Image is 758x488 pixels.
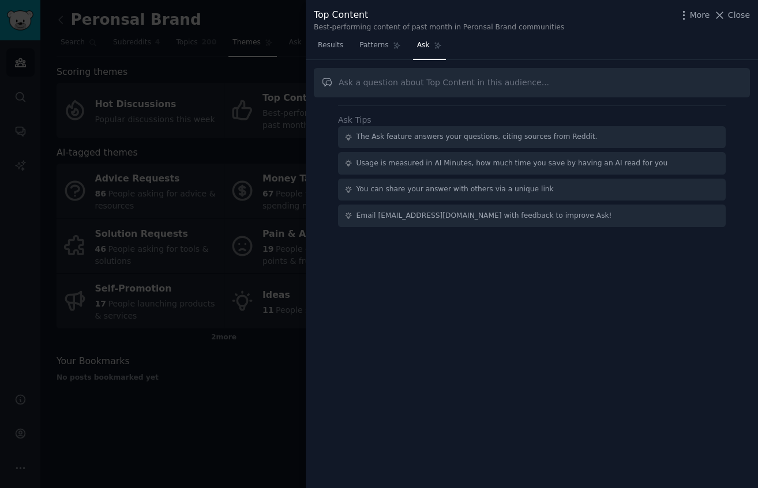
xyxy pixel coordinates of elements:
[357,158,668,169] div: Usage is measured in AI Minutes, how much time you save by having an AI read for you
[314,36,347,60] a: Results
[359,40,388,51] span: Patterns
[714,9,750,21] button: Close
[314,8,564,22] div: Top Content
[357,132,598,142] div: The Ask feature answers your questions, citing sources from Reddit.
[314,22,564,33] div: Best-performing content of past month in Peronsal Brand communities
[690,9,710,21] span: More
[357,211,612,221] div: Email [EMAIL_ADDRESS][DOMAIN_NAME] with feedback to improve Ask!
[338,115,372,124] label: Ask Tips
[314,68,750,97] input: Ask a question about Top Content in this audience...
[318,40,343,51] span: Results
[728,9,750,21] span: Close
[355,36,404,60] a: Patterns
[413,36,446,60] a: Ask
[678,9,710,21] button: More
[417,40,430,51] span: Ask
[357,184,554,195] div: You can share your answer with others via a unique link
